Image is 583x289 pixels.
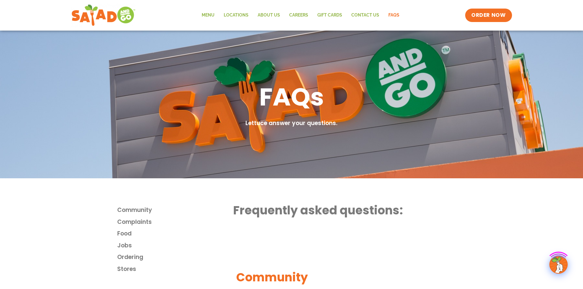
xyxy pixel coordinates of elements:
h2: Frequently asked questions: [233,203,466,218]
a: Locations [219,8,253,22]
a: Community [117,206,234,215]
h2: Lettuce answer your questions. [245,119,338,128]
nav: Menu [197,8,404,22]
a: Menu [197,8,219,22]
a: ORDER NOW [465,9,512,22]
span: Community [117,206,152,215]
span: ORDER NOW [471,12,506,19]
a: About Us [253,8,285,22]
a: Complaints [117,218,234,227]
h2: Community [236,270,463,285]
a: Food [117,229,234,238]
a: GIFT CARDS [313,8,347,22]
span: Jobs [117,241,132,250]
a: FAQs [384,8,404,22]
a: Jobs [117,241,234,250]
a: Stores [117,265,234,274]
h1: FAQs [259,81,324,113]
span: Ordering [117,253,143,262]
a: Careers [285,8,313,22]
img: new-SAG-logo-768×292 [71,3,136,28]
a: Contact Us [347,8,384,22]
span: Food [117,229,132,238]
span: Complaints [117,218,152,227]
a: Ordering [117,253,234,262]
span: Stores [117,265,136,274]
